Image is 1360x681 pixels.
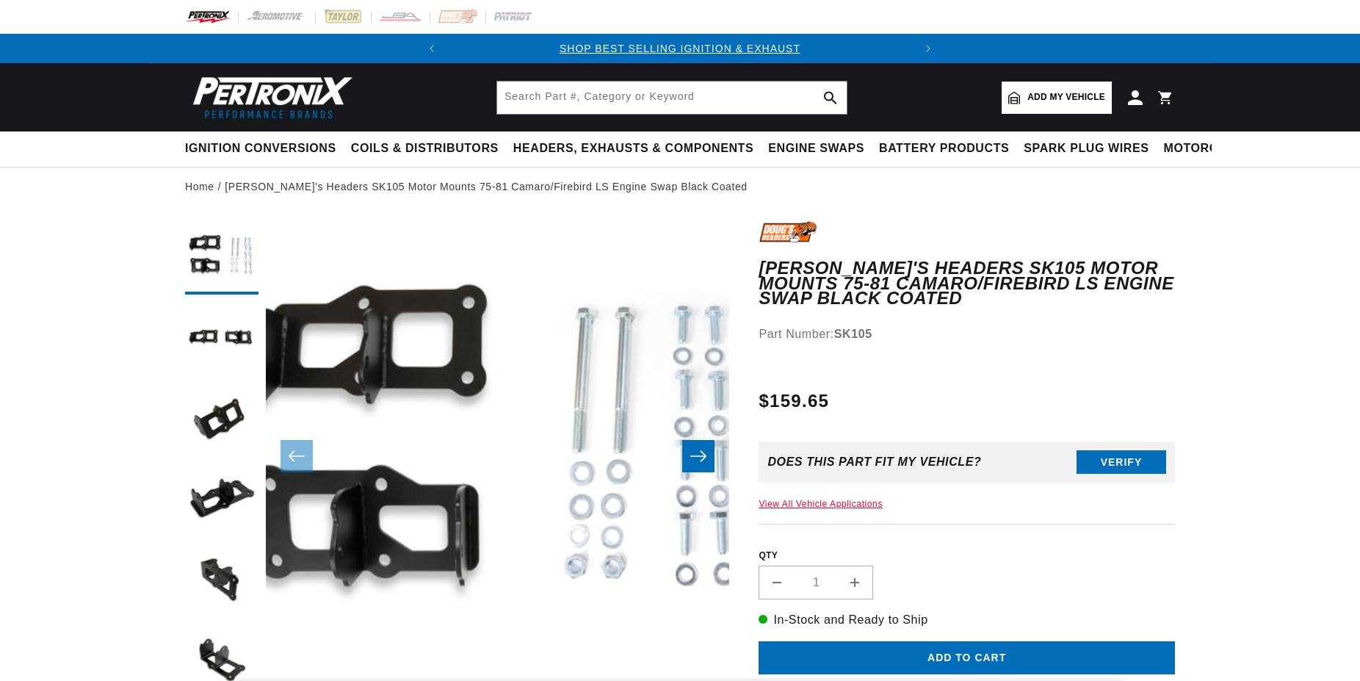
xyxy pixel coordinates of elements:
[185,221,258,295] button: Load image 1 in gallery view
[1002,82,1112,114] a: Add my vehicle
[497,82,847,114] input: Search Part #, Category or Keyword
[185,179,1175,195] nav: breadcrumbs
[446,40,914,57] div: 1 of 2
[759,499,883,509] a: View All Vehicle Applications
[148,34,1212,63] slideshow-component: Translation missing: en.sections.announcements.announcement_bar
[1024,141,1149,156] span: Spark Plug Wires
[506,131,761,166] summary: Headers, Exhausts & Components
[759,610,1175,630] p: In-Stock and Ready to Ship
[759,641,1175,674] button: Add to cart
[1077,450,1166,474] button: Verify
[834,328,872,340] strong: SK105
[879,141,1009,156] span: Battery Products
[1016,131,1156,166] summary: Spark Plug Wires
[185,302,258,375] button: Load image 2 in gallery view
[914,34,943,63] button: Translation missing: en.sections.announcements.next_announcement
[351,141,499,156] span: Coils & Distributors
[1027,90,1105,104] span: Add my vehicle
[185,72,354,123] img: Pertronix
[185,383,258,456] button: Load image 3 in gallery view
[814,82,847,114] button: search button
[759,261,1175,306] h1: [PERSON_NAME]'s Headers SK105 Motor Mounts 75-81 Camaro/Firebird LS Engine Swap Black Coated
[759,325,1175,344] div: Part Number:
[759,550,1175,562] label: QTY
[767,455,981,469] div: Does This part fit My vehicle?
[417,34,446,63] button: Translation missing: en.sections.announcements.previous_announcement
[185,464,258,537] button: Load image 4 in gallery view
[281,440,313,472] button: Slide left
[560,43,800,54] a: SHOP BEST SELLING IGNITION & EXHAUST
[446,40,914,57] div: Announcement
[185,141,336,156] span: Ignition Conversions
[344,131,506,166] summary: Coils & Distributors
[513,141,753,156] span: Headers, Exhausts & Components
[1157,131,1259,166] summary: Motorcycle
[185,131,344,166] summary: Ignition Conversions
[682,440,715,472] button: Slide right
[225,179,748,195] a: [PERSON_NAME]'s Headers SK105 Motor Mounts 75-81 Camaro/Firebird LS Engine Swap Black Coated
[185,179,214,195] a: Home
[761,131,872,166] summary: Engine Swaps
[759,388,829,414] span: $159.65
[768,141,864,156] span: Engine Swaps
[872,131,1016,166] summary: Battery Products
[185,544,258,618] button: Load image 5 in gallery view
[1164,141,1251,156] span: Motorcycle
